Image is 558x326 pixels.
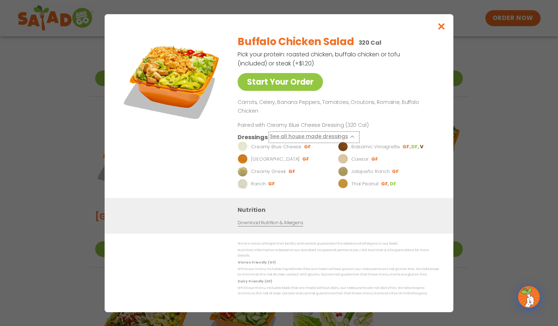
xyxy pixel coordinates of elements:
img: Dressing preview image for Ranch [238,178,248,189]
li: V [420,143,424,150]
li: GF [381,180,390,187]
li: GF [304,143,312,150]
img: Featured product photo for Buffalo Chicken Salad [121,29,223,130]
img: Dressing preview image for BBQ Ranch [238,154,248,164]
img: Dressing preview image for Jalapeño Ranch [338,166,348,176]
strong: Dairy Friendly (DF) [238,279,272,283]
li: GF [371,156,379,162]
h3: Dressings [238,132,268,141]
p: Carrots, Celery, Banana Peppers, Tomatoes, Croutons, Romaine, Buffalo Chicken [238,98,436,116]
img: Dressing preview image for Creamy Blue Cheese [238,141,248,152]
li: GF [268,180,276,187]
img: wpChatIcon [519,287,539,307]
p: Caesar [351,155,369,162]
h3: Nutrition [238,205,442,214]
p: [GEOGRAPHIC_DATA] [251,155,300,162]
p: While our menu includes foods that are made without dairy, our restaurants are not dairy free. We... [238,285,439,297]
li: DF [390,180,397,187]
p: Ranch [251,180,266,187]
p: Paired with Creamy Blue Cheese Dressing (320 Cal) [238,121,372,129]
img: Dressing preview image for Creamy Greek [238,166,248,176]
p: Pick your protein: roasted chicken, buffalo chicken or tofu (included) or steak (+$1.20) [238,50,401,68]
li: DF [411,143,420,150]
p: Thai Peanut [351,180,379,187]
p: Creamy Blue Cheese [251,143,302,150]
p: Nutrition information is based on our standard recipes and portion sizes. Click Nutrition & Aller... [238,247,439,259]
p: While our menu includes ingredients that are made without gluten, our restaurants are not gluten ... [238,266,439,278]
img: Dressing preview image for Caesar [338,154,348,164]
li: GF [403,143,411,150]
li: GF [302,156,310,162]
p: We are not an allergen free facility and cannot guarantee the absence of allergens in our foods. [238,241,439,246]
li: GF [392,168,400,174]
a: Start Your Order [238,73,323,91]
p: Balsamic Vinaigrette [351,143,400,150]
img: Dressing preview image for Balsamic Vinaigrette [338,141,348,152]
button: Close modal [430,14,453,39]
a: Download Nutrition & Allergens [238,219,303,226]
button: See all house made dressings [270,132,358,141]
p: 320 Cal [359,38,381,47]
h2: Buffalo Chicken Salad [238,34,354,49]
p: Creamy Greek [251,168,286,175]
li: GF [288,168,296,174]
p: Jalapeño Ranch [351,168,390,175]
strong: Gluten Friendly (GF) [238,260,275,264]
img: Dressing preview image for Thai Peanut [338,178,348,189]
